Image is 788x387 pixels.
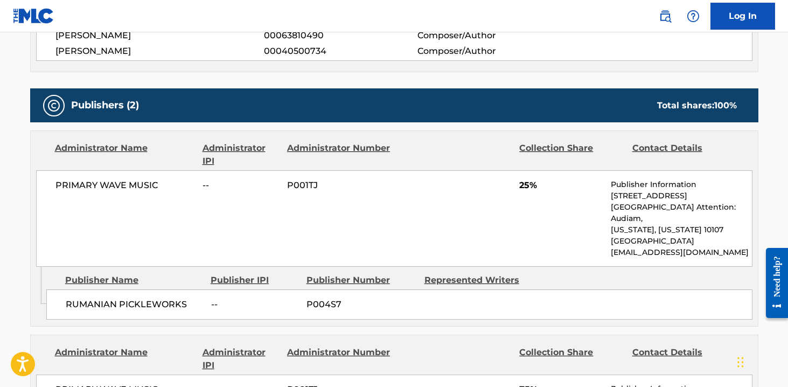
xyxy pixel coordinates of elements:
div: Publisher Number [306,274,416,287]
span: -- [203,179,279,192]
span: P004S7 [306,298,416,311]
p: [GEOGRAPHIC_DATA] [611,236,751,247]
div: Contact Details [632,346,737,372]
div: Contact Details [632,142,737,168]
div: Administrator IPI [203,346,279,372]
span: 00040500734 [264,45,417,58]
span: RUMANIAN PICKLEWORKS [66,298,203,311]
div: Publisher Name [65,274,203,287]
div: Administrator IPI [203,142,279,168]
div: Collection Share [519,142,624,168]
span: 25% [519,179,603,192]
div: Represented Writers [424,274,534,287]
img: help [687,10,700,23]
span: 00063810490 [264,29,417,42]
div: Administrator Number [287,142,392,168]
p: Publisher Information [611,179,751,190]
a: Log In [710,3,775,30]
div: Total shares: [657,99,737,112]
div: Help [682,5,704,27]
div: Drag [737,346,744,378]
img: search [659,10,672,23]
a: Public Search [654,5,676,27]
span: P001TJ [287,179,392,192]
span: [PERSON_NAME] [55,45,264,58]
div: Administrator Name [55,142,194,168]
iframe: Chat Widget [734,335,788,387]
div: Collection Share [519,346,624,372]
p: [EMAIL_ADDRESS][DOMAIN_NAME] [611,247,751,258]
p: [US_STATE], [US_STATE] 10107 [611,224,751,236]
span: 100 % [714,100,737,110]
div: Publisher IPI [211,274,298,287]
span: Composer/Author [417,45,557,58]
p: [STREET_ADDRESS][GEOGRAPHIC_DATA] Attention: Audiam, [611,190,751,224]
span: Composer/Author [417,29,557,42]
span: -- [211,298,298,311]
div: Administrator Number [287,346,392,372]
img: Publishers [47,99,60,112]
h5: Publishers (2) [71,99,139,112]
span: [PERSON_NAME] [55,29,264,42]
img: MLC Logo [13,8,54,24]
span: PRIMARY WAVE MUSIC [55,179,195,192]
div: Administrator Name [55,346,194,372]
iframe: Resource Center [758,240,788,327]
